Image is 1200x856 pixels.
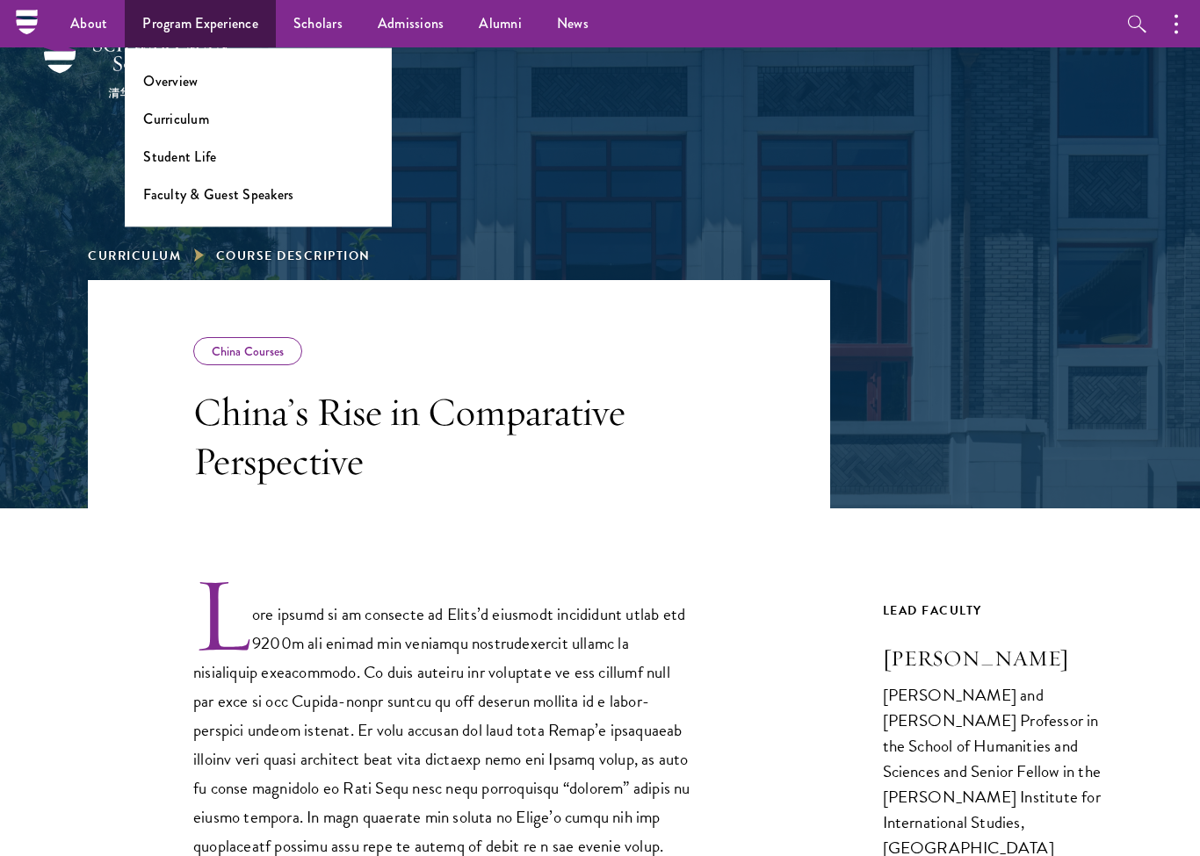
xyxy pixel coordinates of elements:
a: Overview [143,71,198,91]
div: Lead Faculty [883,601,1113,622]
a: Curriculum [88,248,181,266]
a: Curriculum [143,109,209,129]
img: Schwarzman Scholars [44,38,228,99]
span: Course Description [216,248,371,266]
h3: China’s Rise in Comparative Perspective [193,388,694,486]
a: Faculty & Guest Speakers [143,184,293,205]
h3: [PERSON_NAME] [883,644,1113,674]
div: China Courses [193,338,302,366]
a: Student Life [143,147,216,167]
